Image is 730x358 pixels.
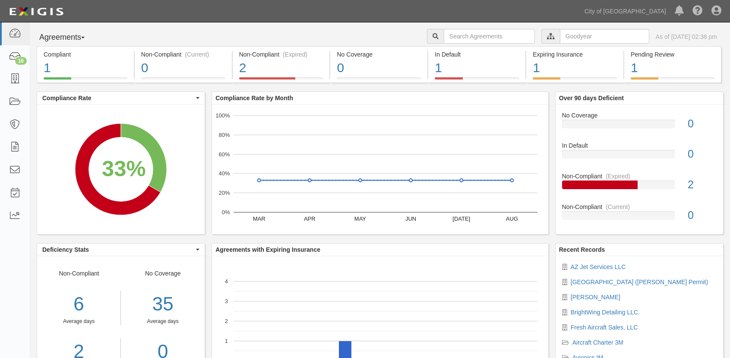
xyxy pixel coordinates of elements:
input: Search Agreements [444,29,535,44]
div: Average days [37,318,120,325]
svg: A chart. [37,105,205,234]
a: No Coverage0 [330,77,427,84]
div: (Expired) [283,50,307,59]
div: Average days [127,318,198,325]
img: logo-5460c22ac91f19d4615b14bd174203de0afe785f0fc80cf4dbbc73dc1793850b.png [6,4,66,19]
a: Pending Review1 [624,77,721,84]
svg: A chart. [212,105,548,234]
div: 0 [681,208,723,223]
div: (Current) [185,50,209,59]
div: 1 [533,59,617,77]
b: Compliance Rate by Month [215,95,293,101]
a: [PERSON_NAME] [571,294,620,301]
a: City of [GEOGRAPHIC_DATA] [580,3,670,20]
div: Expiring Insurance [533,50,617,59]
div: In Default [435,50,519,59]
a: Aircraft Charter 3M [572,339,623,346]
a: Fresh Aircraft Sales, LLC [571,324,638,331]
div: 2 [239,59,323,77]
div: 6 [37,291,120,318]
div: 0 [337,59,421,77]
text: 40% [219,170,230,177]
div: 0 [141,59,225,77]
div: 1 [44,59,127,77]
div: 33% [102,153,146,184]
text: [DATE] [453,215,471,222]
div: 2 [681,177,723,193]
div: 0 [681,116,723,132]
button: Compliance Rate [37,92,205,104]
text: 4 [225,278,228,285]
div: Non-Compliant [556,203,723,211]
div: No Coverage [337,50,421,59]
div: Non-Compliant (Current) [141,50,225,59]
button: Deficiency Stats [37,244,205,256]
a: Non-Compliant(Expired)2 [562,172,717,203]
div: 35 [127,291,198,318]
i: Help Center - Complianz [692,6,703,16]
a: Non-Compliant(Expired)2 [233,77,330,84]
text: MAR [253,215,265,222]
b: Over 90 days Deficient [559,95,624,101]
a: AZ Jet Services LLC [571,263,626,270]
a: In Default0 [562,141,717,172]
div: In Default [556,141,723,150]
text: MAY [354,215,367,222]
input: Goodyear [560,29,649,44]
text: 2 [225,318,228,324]
text: 100% [216,112,231,119]
span: Compliance Rate [42,94,194,102]
a: In Default1 [428,77,525,84]
text: 1 [225,338,228,344]
text: 80% [219,132,230,138]
div: Non-Compliant (Expired) [239,50,323,59]
span: Deficiency Stats [42,245,194,254]
div: No Coverage [556,111,723,120]
text: 60% [219,151,230,157]
text: AUG [506,215,518,222]
div: 16 [15,57,27,65]
a: No Coverage0 [562,111,717,142]
div: 1 [435,59,519,77]
text: 3 [225,298,228,304]
a: Compliant1 [37,77,134,84]
a: Non-Compliant(Current)0 [562,203,717,227]
div: Compliant [44,50,127,59]
button: Agreements [37,29,101,46]
text: 20% [219,190,230,196]
a: Non-Compliant(Current)0 [135,77,232,84]
div: As of [DATE] 02:38 pm [656,32,717,41]
text: JUN [405,215,416,222]
b: Agreements with Expiring Insurance [215,246,320,253]
text: 0% [222,209,230,215]
div: Non-Compliant [556,172,723,181]
div: 0 [681,146,723,162]
div: Pending Review [631,50,714,59]
b: Recent Records [559,246,605,253]
a: BrightWing Detailing LLC. [571,309,640,316]
a: Expiring Insurance1 [526,77,623,84]
text: APR [304,215,316,222]
div: (Current) [606,203,630,211]
div: (Expired) [606,172,630,181]
div: 1 [631,59,714,77]
a: [GEOGRAPHIC_DATA] ([PERSON_NAME] Permit) [571,279,708,285]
